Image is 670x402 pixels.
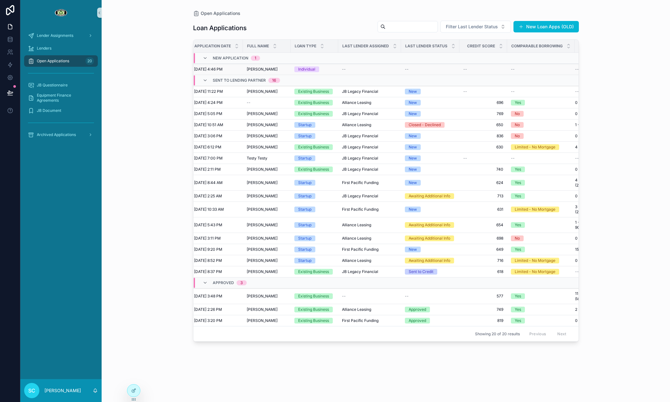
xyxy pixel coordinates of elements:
[405,180,456,186] a: New
[298,222,312,228] div: Startup
[342,111,378,116] span: JB Legacy Financial
[194,122,223,127] span: [DATE] 10:51 AM
[194,167,239,172] a: [DATE] 2:11 PM
[247,180,287,185] a: [PERSON_NAME]
[463,258,503,263] span: 716
[247,207,278,212] span: [PERSON_NAME]
[575,269,579,274] span: --
[194,89,223,94] span: [DATE] 11:22 PM
[194,67,239,72] a: [DATE] 4:46 PM
[575,67,620,72] a: --
[515,247,521,252] div: Yes
[405,167,456,172] a: New
[342,133,378,139] span: JB Legacy Financial
[342,167,397,172] a: JB Legacy Financial
[515,193,521,199] div: Yes
[194,207,239,212] a: [DATE] 10:33 AM
[194,269,239,274] a: [DATE] 8:37 PM
[194,247,239,252] a: [DATE] 9:20 PM
[294,258,334,263] a: Startup
[515,111,520,117] div: No
[511,122,571,128] a: No
[247,247,287,252] a: [PERSON_NAME]
[511,67,515,72] span: --
[575,167,578,172] span: 0
[463,222,503,228] a: 654
[463,111,503,116] span: 769
[194,194,239,199] a: [DATE] 2:25 AM
[37,58,69,64] span: Open Applications
[515,133,520,139] div: No
[409,122,441,128] div: Closed - Declined
[463,133,503,139] span: 836
[463,180,503,185] span: 624
[463,167,503,172] span: 740
[409,207,417,212] div: New
[194,67,223,72] span: [DATE] 4:46 PM
[294,222,334,228] a: Startup
[247,122,287,127] a: [PERSON_NAME]
[247,89,287,94] a: [PERSON_NAME]
[463,269,503,274] a: 618
[575,204,620,215] a: 3 - 30, 1 - 60, 3 - 90 (2022)
[463,156,503,161] a: --
[409,193,450,199] div: Awaiting Additional Info
[515,167,521,172] div: Yes
[342,89,378,94] span: JB Legacy Financial
[515,269,555,275] div: Limited - No Mortgage
[294,122,334,128] a: Startup
[342,67,397,72] a: --
[247,67,278,72] span: [PERSON_NAME]
[294,111,334,117] a: Existing Business
[247,133,278,139] span: [PERSON_NAME]
[342,269,397,274] a: JB Legacy Financial
[575,220,620,230] a: 1 - 30 (2025), 0 - 60, 1 - 90
[298,180,312,186] div: Startup
[194,156,239,161] a: [DATE] 7:00 PM
[294,144,334,150] a: Existing Business
[515,100,521,106] div: Yes
[575,178,620,188] a: 4 - 30, 3 - 60, 7 - 90 (2023)
[409,180,417,186] div: New
[463,207,503,212] span: 631
[247,133,287,139] a: [PERSON_NAME]
[515,235,520,241] div: No
[194,180,223,185] span: [DATE] 8:44 AM
[463,247,503,252] a: 649
[37,46,51,51] span: Lenders
[409,222,450,228] div: Awaiting Additional Info
[342,207,379,212] span: First Pacific Funding
[409,89,417,94] div: New
[298,269,329,275] div: Existing Business
[247,111,287,116] a: [PERSON_NAME]
[194,133,239,139] a: [DATE] 3:06 PM
[342,222,397,228] a: Alliance Leasing
[575,247,620,252] a: 15 - 30, 15 - 60, 32 - 90
[342,207,397,212] a: First Pacific Funding
[193,10,240,17] a: Open Applications
[24,43,98,54] a: Lenders
[342,247,379,252] span: First Pacific Funding
[342,194,378,199] span: JB Legacy Financial
[194,111,239,116] a: [DATE] 5:05 PM
[463,122,503,127] span: 650
[575,291,620,301] span: 11 - 30 10 - 60 22 - 90 (late mortgage 2025)
[405,193,456,199] a: Awaiting Additional Info
[298,133,312,139] div: Startup
[405,67,409,72] span: --
[247,222,278,228] span: [PERSON_NAME]
[405,269,456,275] a: Sent to Credit
[247,145,287,150] a: [PERSON_NAME]
[342,145,397,150] a: JB Legacy Financial
[247,167,278,172] span: [PERSON_NAME]
[409,167,417,172] div: New
[213,280,234,285] span: Approved
[405,247,456,252] a: New
[247,269,278,274] span: [PERSON_NAME]
[342,180,379,185] span: First Pacific Funding
[342,236,371,241] span: Alliance Leasing
[294,269,334,275] a: Existing Business
[511,144,571,150] a: Limited - No Mortgage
